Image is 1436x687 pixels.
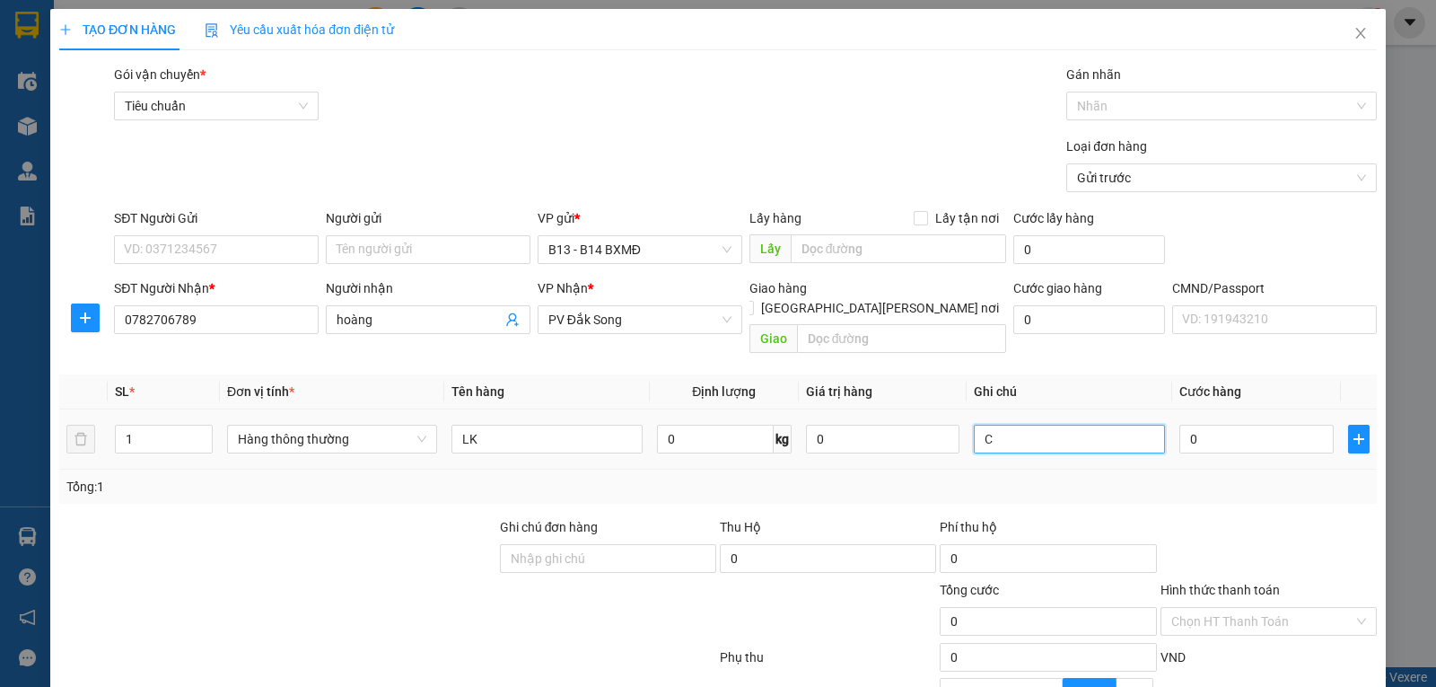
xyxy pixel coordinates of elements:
span: Tổng cước [940,583,999,597]
span: Giao hàng [749,281,807,295]
span: 18:04:58 [DATE] [171,81,253,94]
span: SL [115,384,129,399]
div: VP gửi [538,208,742,228]
span: Cước hàng [1179,384,1241,399]
button: delete [66,425,95,454]
span: Đơn vị tính [227,384,294,399]
span: B13 - B14 BXMĐ [548,236,731,263]
label: Ghi chú đơn hàng [500,520,599,534]
button: plus [71,304,100,332]
div: Phí thu hộ [940,517,1156,544]
label: Cước giao hàng [1013,281,1102,295]
button: plus [1348,425,1370,454]
span: plus [72,311,99,325]
span: B131409250586 [160,67,253,81]
span: Tiêu chuẩn [125,92,308,119]
span: VP Nhận [538,281,588,295]
input: 0 [806,425,959,454]
input: Cước giao hàng [1013,305,1165,334]
span: Tên hàng [451,384,504,399]
strong: CÔNG TY TNHH [GEOGRAPHIC_DATA] 214 QL13 - P.26 - Q.BÌNH THẠNH - TP HCM 1900888606 [47,29,145,96]
img: logo [18,40,41,85]
label: Gán nhãn [1066,67,1121,82]
span: plus [59,23,72,36]
button: Close [1335,9,1386,59]
span: Hàng thông thường [238,426,426,453]
input: Cước lấy hàng [1013,235,1165,264]
span: [GEOGRAPHIC_DATA][PERSON_NAME] nơi [754,298,1006,318]
th: Ghi chú [967,374,1172,410]
span: Giá trị hàng [806,384,872,399]
span: Nơi nhận: [137,125,166,151]
span: PV Đắk Song [548,306,731,333]
span: VND [1160,650,1186,665]
div: SĐT Người Nhận [114,278,319,298]
span: PV [PERSON_NAME] [180,126,250,145]
span: Lấy tận nơi [928,208,1006,228]
span: Lấy hàng [749,211,801,225]
label: Loại đơn hàng [1066,139,1147,154]
span: close [1353,26,1368,40]
input: VD: Bàn, Ghế [451,425,643,454]
div: CMND/Passport [1172,278,1377,298]
span: kg [774,425,792,454]
div: Phụ thu [718,647,938,679]
input: Ghi chú đơn hàng [500,544,716,573]
span: plus [1349,432,1369,446]
span: Định lượng [692,384,756,399]
span: Yêu cầu xuất hóa đơn điện tử [205,22,394,37]
div: Tổng: 1 [66,477,556,497]
div: Người gửi [326,208,530,228]
input: Ghi Chú [974,425,1165,454]
input: Dọc đường [791,234,1007,263]
img: icon [205,23,219,38]
span: Gói vận chuyển [114,67,206,82]
span: Gửi trước [1077,164,1366,191]
span: user-add [505,313,520,327]
span: Giao [749,324,797,353]
div: SĐT Người Gửi [114,208,319,228]
span: Lấy [749,234,791,263]
span: TẠO ĐƠN HÀNG [59,22,176,37]
span: Nơi gửi: [18,125,37,151]
span: Thu Hộ [720,520,761,534]
strong: BIÊN NHẬN GỬI HÀNG HOÁ [62,108,208,121]
div: Người nhận [326,278,530,298]
label: Hình thức thanh toán [1160,583,1280,597]
label: Cước lấy hàng [1013,211,1094,225]
input: Dọc đường [797,324,1007,353]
